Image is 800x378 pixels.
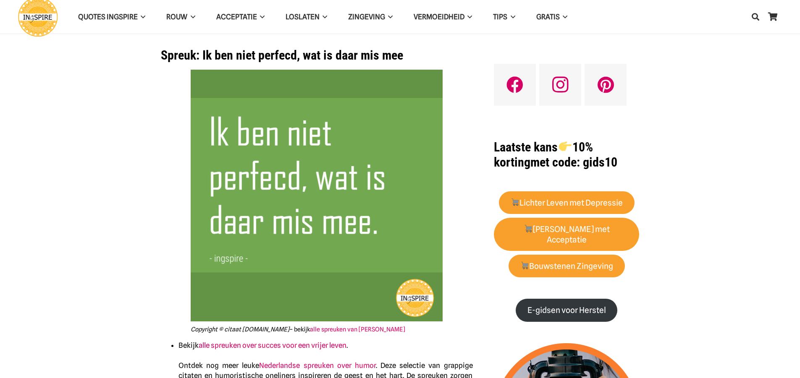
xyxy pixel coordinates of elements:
[483,6,525,28] a: TIPSTIPS Menu
[206,6,275,28] a: AcceptatieAcceptatie Menu
[494,140,639,170] h1: met code: gids10
[385,6,393,27] span: Zingeving Menu
[527,305,606,315] strong: E-gidsen voor Herstel
[585,64,627,106] a: Pinterest
[493,13,507,21] span: TIPS
[403,6,483,28] a: VERMOEIDHEIDVERMOEIDHEID Menu
[257,6,265,27] span: Acceptatie Menu
[414,13,464,21] span: VERMOEIDHEID
[516,299,617,322] a: E-gidsen voor Herstel
[524,224,610,245] strong: [PERSON_NAME] met Acceptatie
[286,13,320,21] span: Loslaten
[199,341,346,349] a: alle spreuken over succes voor een vrijer leven
[216,13,257,21] span: Acceptatie
[559,140,572,153] img: 👉
[494,64,536,106] a: Facebook
[68,6,156,28] a: QUOTES INGSPIREQUOTES INGSPIRE Menu
[521,261,529,269] img: 🛒
[507,6,515,27] span: TIPS Menu
[499,191,635,214] a: 🛒Lichter Leven met Depressie
[526,6,578,28] a: GRATISGRATIS Menu
[494,140,593,169] strong: Laatste kans 10% korting
[494,218,639,251] a: 🛒[PERSON_NAME] met Acceptatie
[338,6,403,28] a: ZingevingZingeving Menu
[78,13,138,21] span: QUOTES INGSPIRE
[187,6,195,27] span: ROUW Menu
[275,6,338,28] a: LoslatenLoslaten Menu
[320,6,327,27] span: Loslaten Menu
[509,255,625,278] a: 🛒Bouwstenen Zingeving
[191,326,289,333] em: Copyright © citaat [DOMAIN_NAME]
[511,198,623,208] strong: Lichter Leven met Depressie
[138,6,145,27] span: QUOTES INGSPIRE Menu
[539,64,581,106] a: Instagram
[464,6,472,27] span: VERMOEIDHEID Menu
[560,6,567,27] span: GRATIS Menu
[520,261,614,271] strong: Bouwstenen Zingeving
[161,48,473,63] h1: Spreuk: Ik ben niet perfecd, wat is daar mis mee
[191,324,443,334] figcaption: – bekijk
[747,6,764,27] a: Zoeken
[536,13,560,21] span: GRATIS
[511,198,519,206] img: 🛒
[166,13,187,21] span: ROUW
[310,326,405,333] a: alle spreuken van [PERSON_NAME]
[156,6,205,28] a: ROUWROUW Menu
[524,224,532,232] img: 🛒
[259,361,375,370] a: Nederlandse spreuken over humor
[348,13,385,21] span: Zingeving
